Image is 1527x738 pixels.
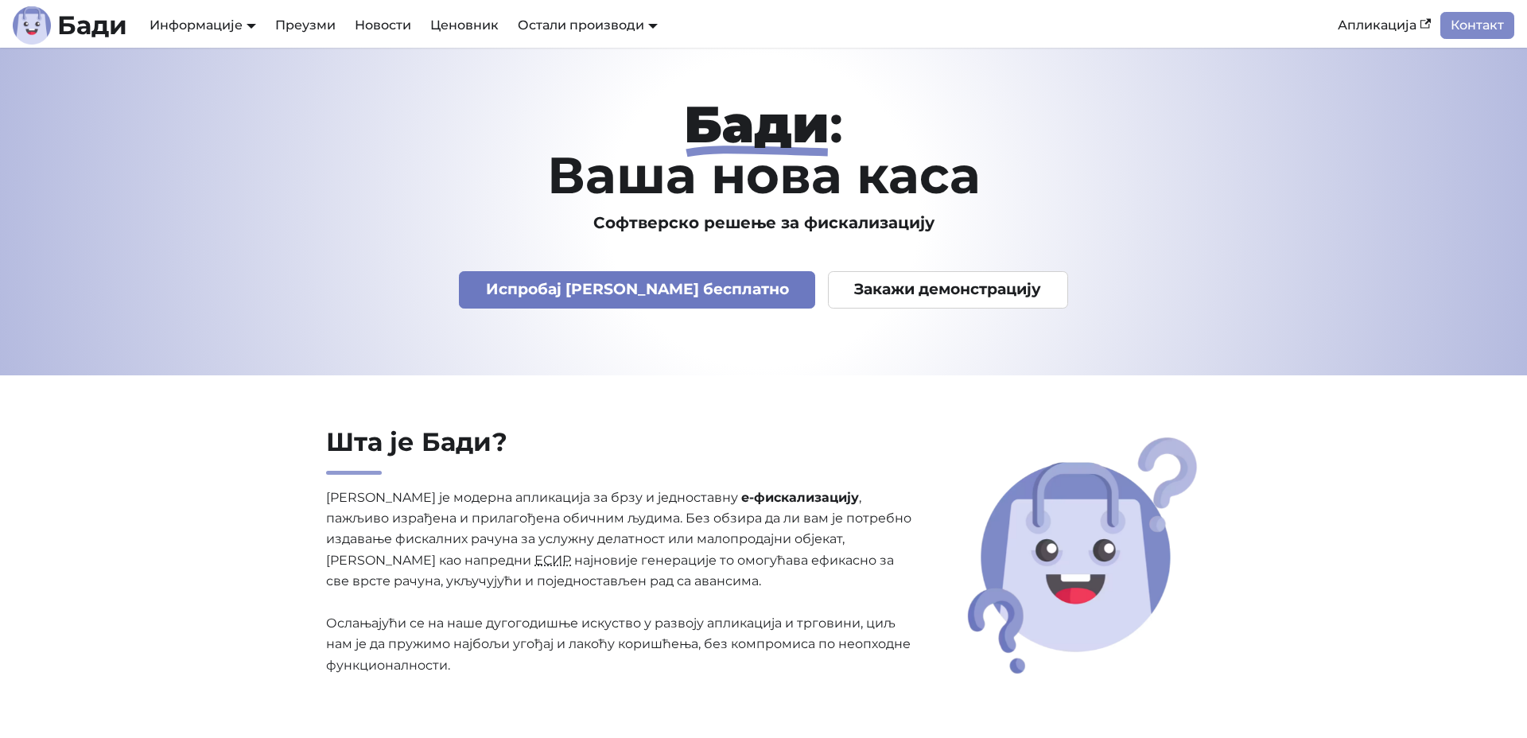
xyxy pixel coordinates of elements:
abbr: Електронски систем за издавање рачуна [534,553,571,568]
h2: Шта је Бади? [326,426,913,475]
a: Преузми [266,12,345,39]
a: Новости [345,12,421,39]
img: Шта је Бади? [962,432,1203,679]
a: Закажи демонстрацију [828,271,1068,309]
a: Остали производи [518,17,658,33]
b: Бади [57,13,127,38]
strong: е-фискализацију [741,490,859,505]
p: [PERSON_NAME] је модерна апликација за брзу и једноставну , пажљиво израђена и прилагођена обични... [326,487,913,677]
strong: Бади [684,93,830,155]
a: Информације [150,17,256,33]
h3: Софтверско решење за фискализацију [251,213,1276,233]
img: Лого [13,6,51,45]
a: ЛогоБади [13,6,127,45]
a: Контакт [1440,12,1514,39]
a: Ценовник [421,12,508,39]
h1: : Ваша нова каса [251,99,1276,200]
a: Испробај [PERSON_NAME] бесплатно [459,271,815,309]
a: Апликација [1328,12,1440,39]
